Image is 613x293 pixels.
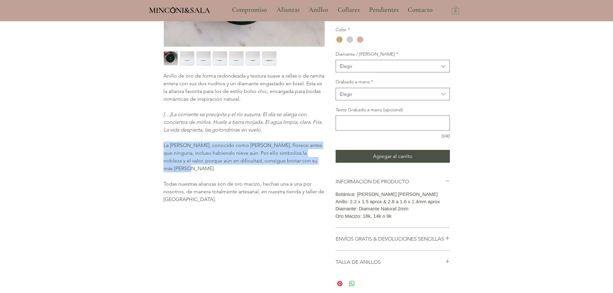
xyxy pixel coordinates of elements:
[373,152,413,160] span: Agregar al carrito
[348,280,356,288] a: Compartir en WhatsApp
[272,2,304,18] a: Alianzas
[262,51,276,66] div: 7 / 7
[336,79,450,85] label: Grabado a mano
[149,5,210,15] span: MINCONI&SALA
[404,2,436,18] p: Contacto
[336,27,350,33] legend: Color
[229,51,243,65] img: Miniatura: Alianza de boda artesanal Barcelona
[262,51,276,66] button: Miniatura: Alianza de boda artesanal Barcelona
[340,63,352,69] div: Elegir
[336,88,450,100] button: Grabado a mano
[336,107,450,113] label: Texto Grabado a mano (opcional)
[336,235,450,243] button: ENVÍOS GRATIS & DEVOLUCIONES SENCILLAS
[305,2,331,18] p: Anillos
[164,51,178,65] img: Miniatura: Alianza de boda artesanal Barcelona
[452,5,459,14] a: Carrito con 0 ítems
[246,51,260,65] img: Miniatura: Alianza de boda artesanal Barcelona
[334,2,363,18] p: Collares
[215,2,450,18] nav: Sitio
[227,2,272,18] a: Compromiso
[229,51,244,66] button: Miniatura: Alianza de boda artesanal Barcelona
[336,51,450,58] label: Diamante / [PERSON_NAME]
[149,4,210,15] a: MINCONI&SALA
[213,51,227,66] button: Miniatura: Alianza de boda artesanal Barcelona
[197,51,210,65] img: Miniatura: Alianza de boda artesanal Barcelona
[246,51,260,66] div: 6 / 7
[336,118,450,128] textarea: Texto Grabado a mano (opcional)
[336,133,450,140] div: 0/40
[163,181,324,202] span: Todas nuestras alianzas son de oro macizo, hechas una a una por nosotros, de manera totalmente ar...
[336,191,450,198] p: Botánica: [PERSON_NAME] [PERSON_NAME]
[336,178,450,185] button: INFORMACIÓN DE PRODUCTO
[454,9,457,14] text: 0
[336,280,344,288] a: Pin en Pinterest
[336,259,450,266] button: TALLA DE ANILLOS
[366,2,402,18] p: Pendientes
[170,7,176,13] img: Minconi Sala
[196,51,211,66] button: Miniatura: Alianza de boda artesanal Barcelona
[336,259,445,266] h2: TALLA DE ANILLOS
[163,51,178,66] div: 1 / 7
[180,51,194,66] button: Miniatura: Alianza de boda artesanal Barcelona
[304,2,333,18] a: Anillos
[180,51,194,65] img: Miniatura: Alianza de boda artesanal Barcelona
[163,73,324,102] span: Anillo de oro de forma redondeada y textura suave a rallas o de ramita entera con sus dos nuditos...
[336,198,450,206] p: Anillo: 2.2 x 1.5 aprox & 2.8 a 1.6 x 1.4mm aprox
[246,51,260,66] button: Miniatura: Alianza de boda artesanal Barcelona
[229,51,244,66] div: 5 / 7
[163,142,322,171] span: La [PERSON_NAME], conocido como [PERSON_NAME], florece antes que ninguna, incluso habiendo nieve ...
[364,2,403,18] a: Pendientes
[196,51,211,66] div: 3 / 7
[336,178,445,185] h2: INFORMACIÓN DE PRODUCTO
[336,150,450,163] button: Agregar al carrito
[336,213,450,220] p: Oro Macizo: 18k, 14k o 9k
[336,60,450,72] button: Diamante / Rama
[163,51,178,66] button: Miniatura: Alianza de boda artesanal Barcelona
[336,205,450,213] p: Diamante: Diamante Natural 2mm
[262,51,276,65] img: Miniatura: Alianza de boda artesanal Barcelona
[163,111,322,133] span: La corriente se precipita y el río susurra. El día se alarga con conciertos de mirlos. Huele a ti...
[163,111,171,117] span: […]
[213,51,227,66] div: 4 / 7
[180,51,194,66] div: 2 / 7
[333,2,364,18] a: Collares
[213,51,227,65] img: Miniatura: Alianza de boda artesanal Barcelona
[403,2,438,18] a: Contacto
[229,2,270,18] p: Compromiso
[336,235,445,243] h2: ENVÍOS GRATIS & DEVOLUCIONES SENCILLAS
[273,2,303,18] p: Alianzas
[340,91,352,97] div: Elegir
